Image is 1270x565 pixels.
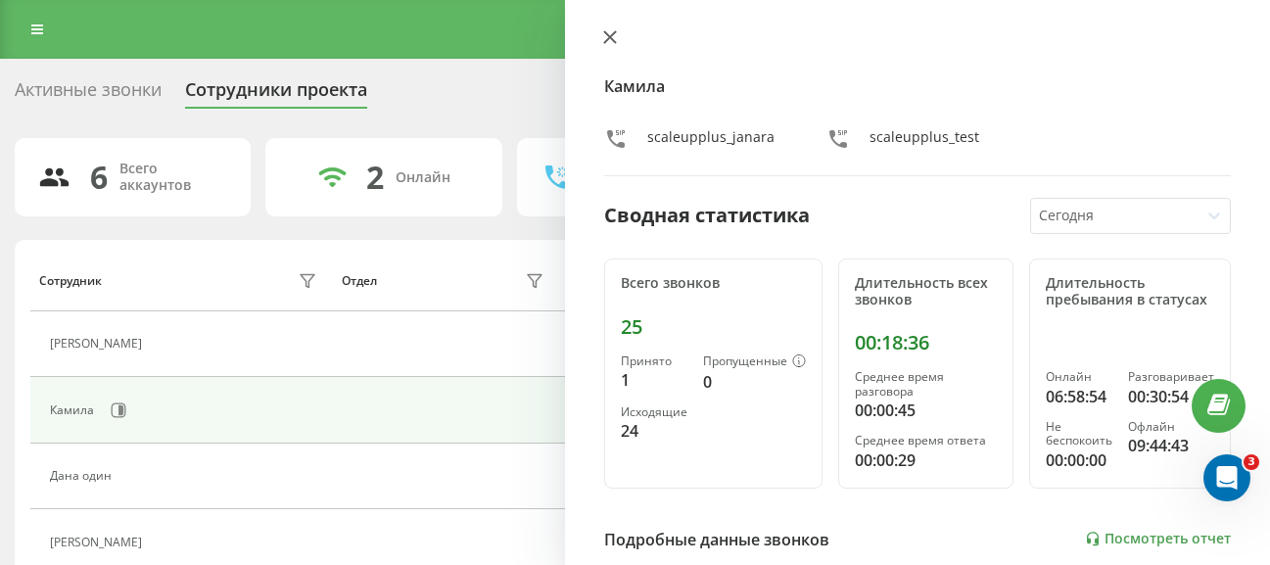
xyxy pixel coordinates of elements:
[1085,531,1231,547] a: Посмотреть отчет
[621,368,687,392] div: 1
[621,354,687,368] div: Принято
[703,370,806,394] div: 0
[1046,370,1112,384] div: Онлайн
[1128,370,1214,384] div: Разговаривает
[50,469,117,483] div: Дана один
[1244,454,1259,470] span: 3
[1128,385,1214,408] div: 00:30:54
[50,536,147,549] div: [PERSON_NAME]
[342,274,377,288] div: Отдел
[621,419,687,443] div: 24
[15,79,162,110] div: Активные звонки
[855,370,997,399] div: Среднее время разговора
[621,275,806,292] div: Всего звонков
[703,354,806,370] div: Пропущенные
[1203,454,1250,501] iframe: Intercom live chat
[50,403,99,417] div: Камила
[855,448,997,472] div: 00:00:29
[1046,448,1112,472] div: 00:00:00
[604,528,829,551] div: Подробные данные звонков
[366,159,384,196] div: 2
[1128,434,1214,457] div: 09:44:43
[396,169,450,186] div: Онлайн
[1046,275,1214,308] div: Длительность пребывания в статусах
[185,79,367,110] div: Сотрудники проекта
[855,331,997,354] div: 00:18:36
[1046,420,1112,448] div: Не беспокоить
[604,74,1231,98] h4: Камила
[90,159,108,196] div: 6
[1046,385,1112,408] div: 06:58:54
[39,274,102,288] div: Сотрудник
[855,275,997,308] div: Длительность всех звонков
[647,127,775,156] div: scaleupplus_janara
[604,201,810,230] div: Сводная статистика
[855,434,997,447] div: Среднее время ответа
[1128,420,1214,434] div: Офлайн
[870,127,979,156] div: scaleupplus_test
[621,405,687,419] div: Исходящие
[855,399,997,422] div: 00:00:45
[50,337,147,351] div: [PERSON_NAME]
[119,161,227,194] div: Всего аккаунтов
[621,315,806,339] div: 25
